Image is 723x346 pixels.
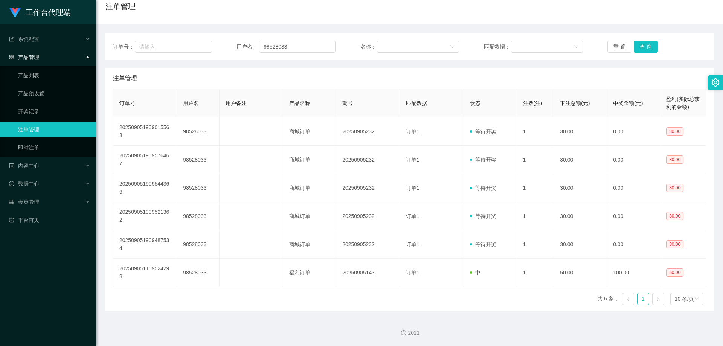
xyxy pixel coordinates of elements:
[9,9,71,15] a: 工作台代理端
[283,230,336,259] td: 商城订单
[236,43,259,51] span: 用户名：
[177,259,220,287] td: 98528033
[177,202,220,230] td: 98528033
[9,199,14,204] i: 图标: table
[666,155,683,164] span: 30.00
[626,297,630,302] i: 图标: left
[113,74,137,83] span: 注单管理
[105,1,136,12] h1: 注单管理
[406,241,419,247] span: 订单1
[336,230,400,259] td: 20250905232
[283,117,336,146] td: 商城订单
[18,86,90,101] a: 产品预设置
[652,293,664,305] li: 下一页
[9,163,14,168] i: 图标: profile
[554,117,607,146] td: 30.00
[18,104,90,119] a: 开奖记录
[638,293,649,305] a: 1
[113,146,177,174] td: 202509051909576467
[666,240,683,248] span: 30.00
[554,259,607,287] td: 50.00
[113,230,177,259] td: 202509051909487534
[18,68,90,83] a: 产品列表
[135,41,212,53] input: 请输入
[9,36,39,42] span: 系统配置
[9,212,90,227] a: 图标: dashboard平台首页
[177,146,220,174] td: 98528033
[406,100,427,106] span: 匹配数据
[607,117,660,146] td: 0.00
[113,202,177,230] td: 202509051909521362
[666,184,683,192] span: 30.00
[336,202,400,230] td: 20250905232
[342,100,353,106] span: 期号
[607,202,660,230] td: 0.00
[9,55,14,60] i: 图标: appstore-o
[470,100,480,106] span: 状态
[517,202,554,230] td: 1
[177,230,220,259] td: 98528033
[656,297,660,302] i: 图标: right
[666,127,683,136] span: 30.00
[183,100,199,106] span: 用户名
[675,293,694,305] div: 10 条/页
[289,100,310,106] span: 产品名称
[554,146,607,174] td: 30.00
[226,100,247,106] span: 用户备注
[102,329,717,337] div: 2021
[470,213,496,219] span: 等待开奖
[283,259,336,287] td: 福利订单
[401,330,406,335] i: 图标: copyright
[470,128,496,134] span: 等待开奖
[406,157,419,163] span: 订单1
[607,259,660,287] td: 100.00
[9,163,39,169] span: 内容中心
[597,293,619,305] li: 共 6 条，
[554,230,607,259] td: 30.00
[406,270,419,276] span: 订单1
[634,41,658,53] button: 查 询
[450,44,455,50] i: 图标: down
[517,117,554,146] td: 1
[666,212,683,220] span: 30.00
[9,181,14,186] i: 图标: check-circle-o
[574,44,578,50] i: 图标: down
[554,174,607,202] td: 30.00
[9,54,39,60] span: 产品管理
[517,146,554,174] td: 1
[607,41,631,53] button: 重 置
[607,146,660,174] td: 0.00
[177,117,220,146] td: 98528033
[336,174,400,202] td: 20250905232
[119,100,135,106] span: 订单号
[666,96,700,110] span: 盈利(实际总获利的金额)
[336,146,400,174] td: 20250905232
[9,199,39,205] span: 会员管理
[113,259,177,287] td: 202509051109524298
[9,8,21,18] img: logo.9652507e.png
[554,202,607,230] td: 30.00
[406,185,419,191] span: 订单1
[613,100,643,106] span: 中奖金额(元)
[607,230,660,259] td: 0.00
[560,100,590,106] span: 下注总额(元)
[470,185,496,191] span: 等待开奖
[523,100,542,106] span: 注数(注)
[283,202,336,230] td: 商城订单
[113,117,177,146] td: 202509051909015563
[336,259,400,287] td: 20250905143
[470,241,496,247] span: 等待开奖
[283,174,336,202] td: 商城订单
[517,259,554,287] td: 1
[18,122,90,137] a: 注单管理
[406,128,419,134] span: 订单1
[711,78,720,87] i: 图标: setting
[637,293,649,305] li: 1
[517,174,554,202] td: 1
[18,140,90,155] a: 即时注单
[336,117,400,146] td: 20250905232
[484,43,511,51] span: 匹配数据：
[113,174,177,202] td: 202509051909544366
[607,174,660,202] td: 0.00
[517,230,554,259] td: 1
